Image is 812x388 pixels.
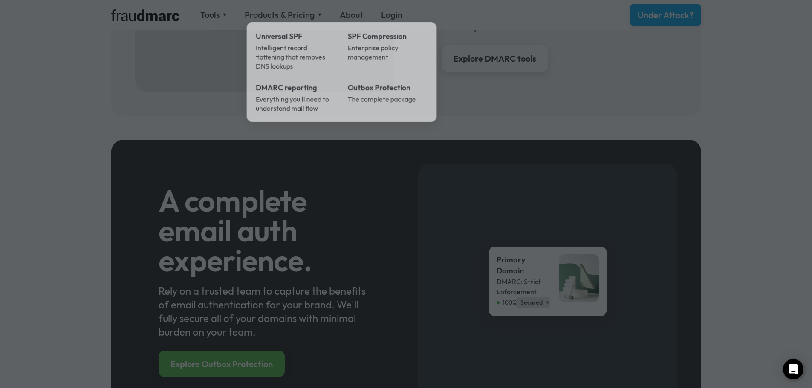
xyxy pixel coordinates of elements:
[256,82,336,93] div: DMARC reporting
[347,95,428,104] div: The complete package
[347,31,428,42] div: SPF Compression
[256,95,336,113] div: Everything you’ll need to understand mail flow
[347,82,428,93] div: Outbox Protection
[250,25,341,77] a: Universal SPFIntelligent record flattening that removes DNS lookups
[347,43,428,61] div: Enterprise policy management
[256,31,336,42] div: Universal SPF
[341,25,433,77] a: SPF CompressionEnterprise policy management
[250,77,341,119] a: DMARC reportingEverything you’ll need to understand mail flow
[256,43,336,71] div: Intelligent record flattening that removes DNS lookups
[246,22,436,122] nav: Products & Pricing
[783,359,803,379] div: Open Intercom Messenger
[341,77,433,119] a: Outbox ProtectionThe complete package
